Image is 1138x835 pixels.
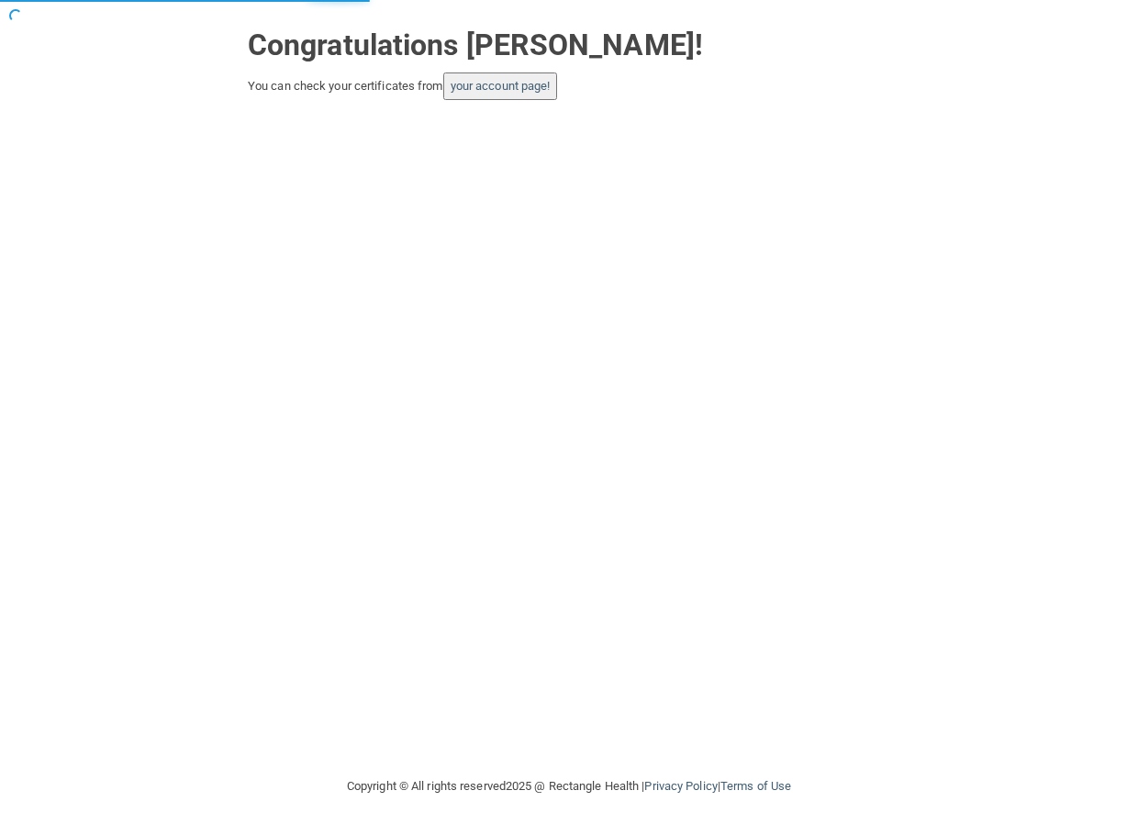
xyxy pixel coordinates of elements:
a: Terms of Use [720,779,791,793]
div: Copyright © All rights reserved 2025 @ Rectangle Health | | [234,757,904,816]
div: You can check your certificates from [248,72,890,100]
a: Privacy Policy [644,779,717,793]
button: your account page! [443,72,558,100]
strong: Congratulations [PERSON_NAME]! [248,28,703,62]
a: your account page! [451,79,551,93]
